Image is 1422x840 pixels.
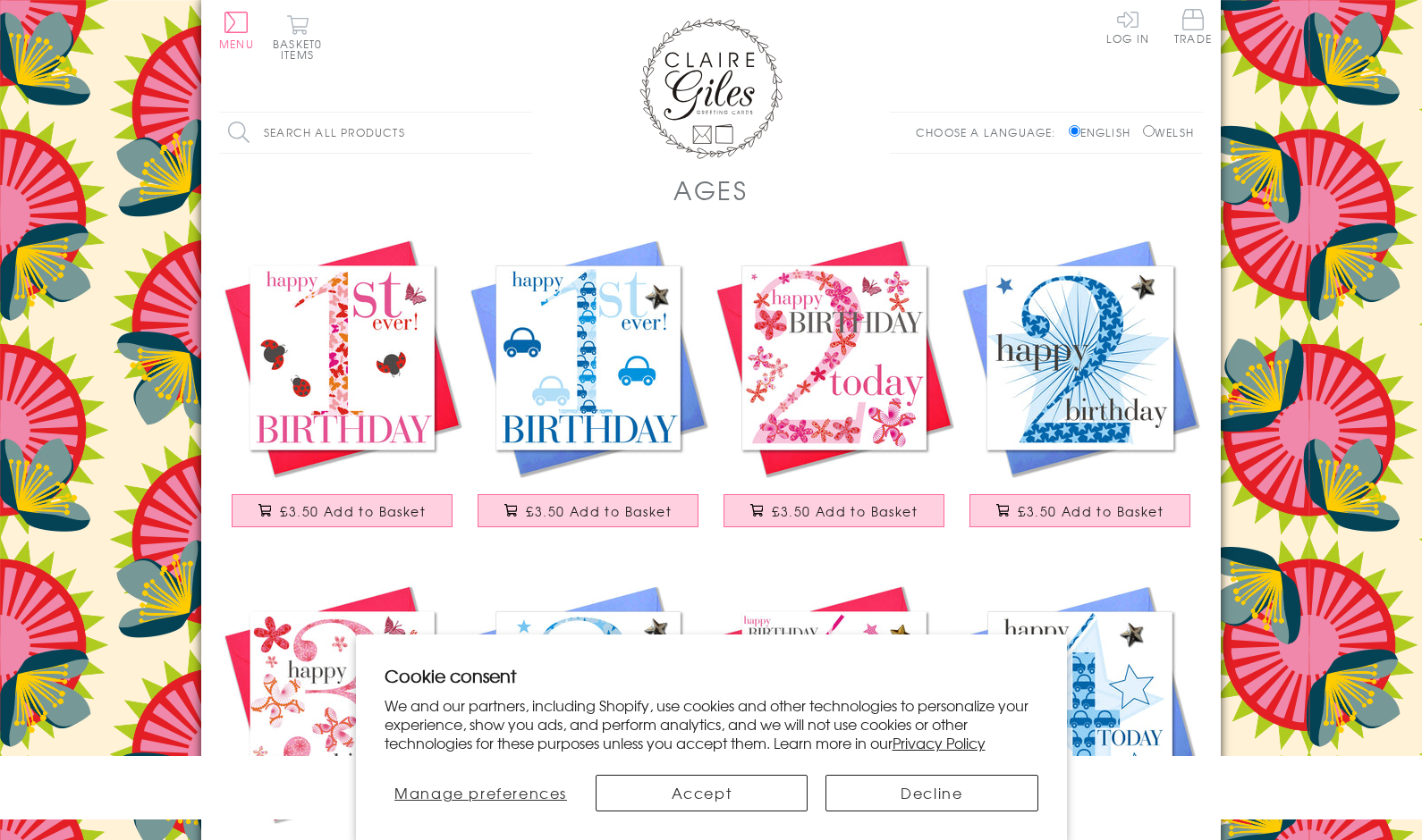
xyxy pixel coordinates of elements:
[772,502,918,520] span: £3.50 Add to Basket
[219,235,465,481] img: Birthday Card, Age 1 Girl Pink 1st Birthday, Embellished with a fabric butterfly
[1069,125,1080,137] input: English
[673,172,749,208] h1: AGES
[1174,9,1212,47] a: Trade
[1069,124,1139,140] label: English
[273,14,322,60] button: Basket0 items
[1143,124,1194,140] label: Welsh
[893,732,986,753] a: Privacy Policy
[219,12,254,49] button: Menu
[281,36,322,63] span: 0 items
[711,235,957,545] a: Birthday Card, Age 2 Girl Pink 2nd Birthday, Embellished with a fabric butterfly £3.50 Add to Basket
[526,502,672,520] span: £3.50 Add to Basket
[232,494,453,527] button: £3.50 Add to Basket
[711,235,957,481] img: Birthday Card, Age 2 Girl Pink 2nd Birthday, Embellished with a fabric butterfly
[394,782,567,803] span: Manage preferences
[1143,125,1155,137] input: Welsh
[280,502,426,520] span: £3.50 Add to Basket
[957,235,1203,481] img: Birthday Card, Boy Blue, Happy 2nd Birthday, Embellished with a padded star
[596,775,808,811] button: Accept
[1106,9,1149,44] a: Log In
[385,663,1038,688] h2: Cookie consent
[1174,9,1212,44] span: Trade
[385,696,1038,752] p: We and our partners, including Shopify, use cookies and other technologies to personalize your ex...
[219,113,532,153] input: Search all products
[219,36,254,52] span: Menu
[465,235,711,545] a: Birthday Card, Age 1 Blue Boy, 1st Birthday, Embellished with a padded star £3.50 Add to Basket
[465,581,711,827] img: Birthday Card, Age 3 Boy, Happy 3rd Birthday, Embellished with a padded star
[514,113,532,153] input: Search
[478,494,699,527] button: £3.50 Add to Basket
[969,494,1191,527] button: £3.50 Add to Basket
[465,235,711,481] img: Birthday Card, Age 1 Blue Boy, 1st Birthday, Embellished with a padded star
[711,581,957,827] img: Birthday Card, Age 4 Girl, Pink, Embellished with a padded star
[825,775,1037,811] button: Decline
[724,494,945,527] button: £3.50 Add to Basket
[639,18,783,159] img: Claire Giles Greetings Cards
[219,235,465,545] a: Birthday Card, Age 1 Girl Pink 1st Birthday, Embellished with a fabric butterfly £3.50 Add to Basket
[916,124,1065,140] p: Choose a language:
[384,775,577,811] button: Manage preferences
[957,235,1203,545] a: Birthday Card, Boy Blue, Happy 2nd Birthday, Embellished with a padded star £3.50 Add to Basket
[1018,502,1164,520] span: £3.50 Add to Basket
[219,581,465,827] img: Birthday Card, Age 3 Girl Pink, Embellished with a fabric butterfly
[957,581,1203,827] img: Birthday Card, Age 4 Boy Blue, Embellished with a padded star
